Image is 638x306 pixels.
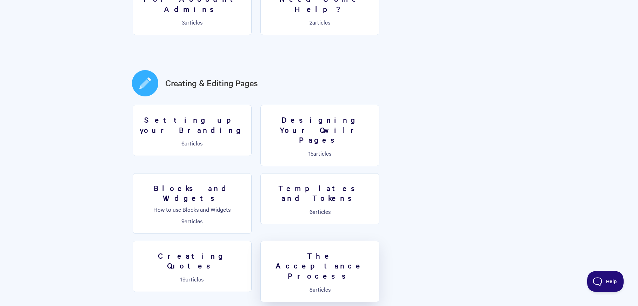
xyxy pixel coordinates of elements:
span: 3 [182,18,185,26]
a: The Acceptance Process 8articles [260,241,379,302]
a: Templates and Tokens 6articles [260,173,379,224]
p: articles [137,19,247,25]
h3: Blocks and Widgets [137,183,247,203]
span: 6 [181,139,185,147]
span: 9 [181,217,185,225]
h3: Designing Your Qwilr Pages [265,115,375,145]
p: articles [265,208,375,215]
span: 15 [308,149,313,157]
span: 2 [310,18,312,26]
p: articles [137,218,247,224]
h3: Creating Quotes [137,251,247,271]
p: articles [265,286,375,292]
span: 19 [180,275,186,283]
p: articles [137,140,247,146]
a: Creating Quotes 19articles [133,241,252,292]
span: 8 [310,285,313,293]
h3: The Acceptance Process [265,251,375,281]
span: 6 [310,208,313,215]
a: Designing Your Qwilr Pages 15articles [260,105,379,166]
p: articles [265,150,375,156]
p: How to use Blocks and Widgets [137,206,247,212]
p: articles [265,19,375,25]
iframe: Toggle Customer Support [587,271,624,292]
h3: Templates and Tokens [265,183,375,203]
a: Blocks and Widgets How to use Blocks and Widgets 9articles [133,173,252,234]
a: Creating & Editing Pages [165,77,258,89]
h3: Setting up your Branding [137,115,247,135]
p: articles [137,276,247,282]
a: Setting up your Branding 6articles [133,105,252,156]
